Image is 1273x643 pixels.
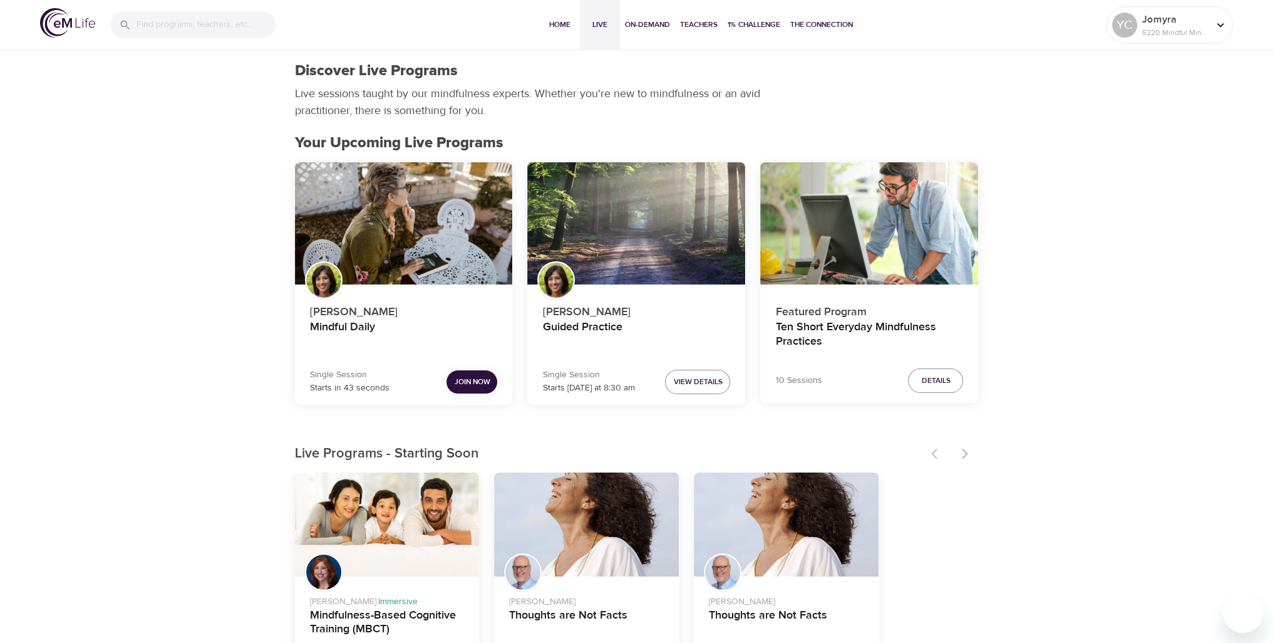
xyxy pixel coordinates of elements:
p: Jomyra [1142,12,1209,27]
p: Live Programs - Starting Soon [295,444,924,464]
p: [PERSON_NAME] [709,590,863,609]
span: Home [545,18,575,31]
p: Starts [DATE] at 8:30 am [542,382,634,395]
span: Teachers [680,18,718,31]
span: Immersive [378,596,418,607]
span: 1% Challenge [728,18,780,31]
h4: Ten Short Everyday Mindfulness Practices [775,320,963,350]
p: 5220 Mindful Minutes [1142,27,1209,38]
p: [PERSON_NAME] [542,298,730,320]
p: Featured Program [775,298,963,320]
div: YC [1112,13,1137,38]
span: The Connection [790,18,853,31]
button: Thoughts are Not Facts [694,473,879,577]
p: Live sessions taught by our mindfulness experts. Whether you're new to mindfulness or an avid pra... [295,85,765,119]
button: Mindful Daily [295,162,513,285]
button: Mindfulness-Based Cognitive Training (MBCT) [295,473,480,577]
span: Details [921,374,950,387]
button: Guided Practice [527,162,745,285]
span: On-Demand [625,18,670,31]
p: Single Session [310,369,389,382]
p: [PERSON_NAME] [310,298,498,320]
button: Details [908,369,963,393]
p: Single Session [542,369,634,382]
p: 10 Sessions [775,374,822,387]
span: Live [585,18,615,31]
iframe: Button to launch messaging window [1223,593,1263,633]
p: Starts in 43 seconds [310,382,389,395]
button: Ten Short Everyday Mindfulness Practices [760,162,978,285]
img: logo [40,8,95,38]
p: [PERSON_NAME] [509,590,664,609]
h4: Mindful Daily [310,320,498,350]
h4: Guided Practice [542,320,730,350]
span: Join Now [454,375,490,389]
h4: Thoughts are Not Facts [709,609,863,639]
input: Find programs, teachers, etc... [137,11,276,38]
button: Thoughts are Not Facts [494,473,679,577]
p: [PERSON_NAME] · [310,590,465,609]
h4: Thoughts are Not Facts [509,609,664,639]
h4: Mindfulness-Based Cognitive Training (MBCT) [310,609,465,639]
h1: Discover Live Programs [295,62,458,80]
button: Join Now [446,370,497,394]
h2: Your Upcoming Live Programs [295,134,979,152]
button: View Details [665,370,730,394]
span: View Details [673,375,722,389]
